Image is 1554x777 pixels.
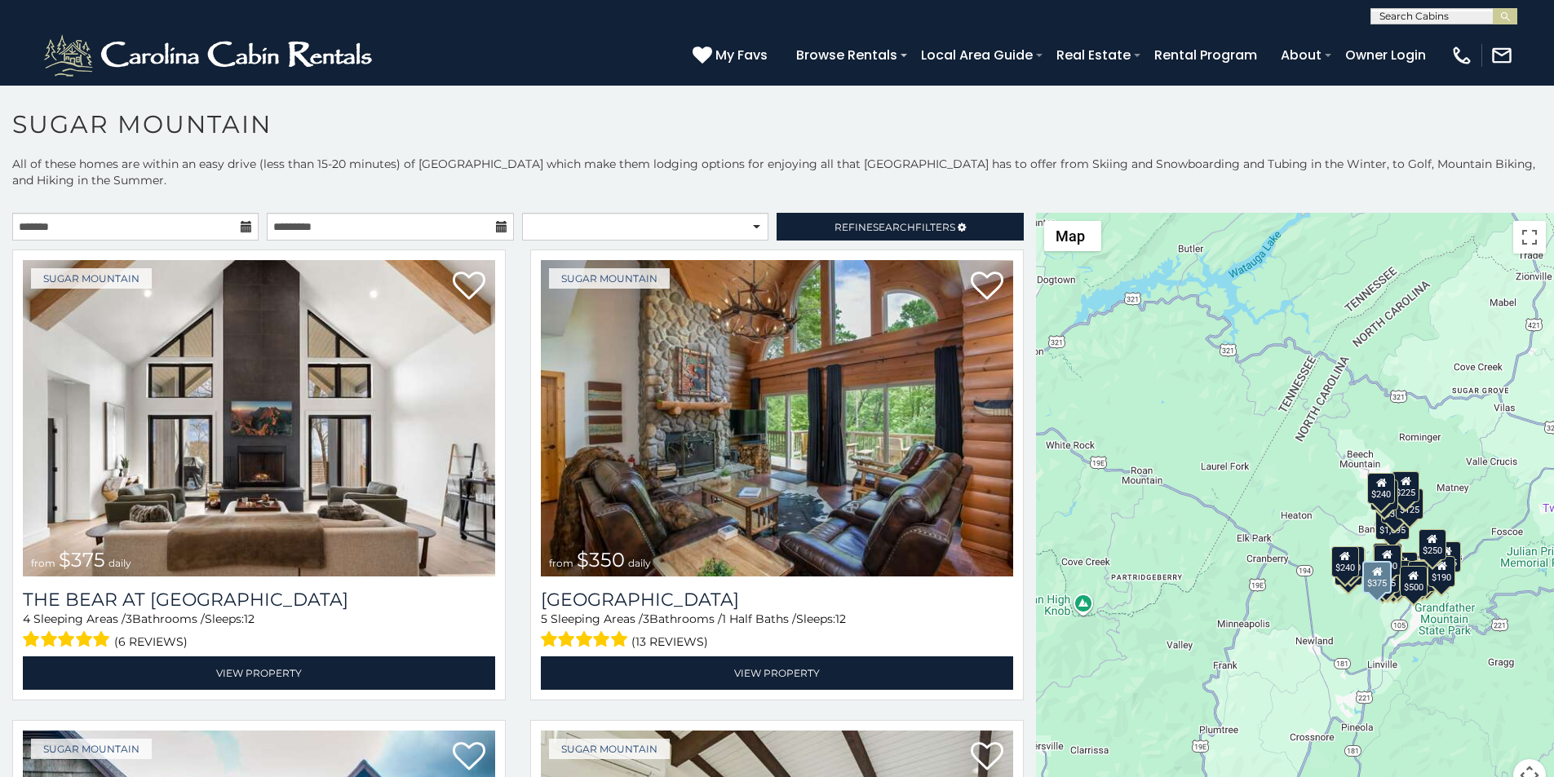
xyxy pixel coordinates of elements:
button: Change map style [1044,221,1101,251]
span: Map [1056,227,1085,245]
div: Sleeping Areas / Bathrooms / Sleeps: [23,611,495,652]
a: Sugar Mountain [31,739,152,759]
span: 12 [835,611,846,626]
span: 12 [244,611,255,626]
div: $195 [1408,561,1436,592]
a: Add to favorites [453,740,485,775]
div: $250 [1419,529,1446,560]
span: 4 [23,611,30,626]
a: Real Estate [1048,41,1139,69]
img: phone-regular-white.png [1450,44,1473,67]
span: from [549,557,573,569]
div: $300 [1374,545,1401,576]
a: Sugar Mountain [31,268,152,289]
img: mail-regular-white.png [1490,44,1513,67]
a: My Favs [693,45,772,66]
div: $190 [1373,543,1401,574]
a: The Bear At [GEOGRAPHIC_DATA] [23,589,495,611]
a: View Property [23,656,495,690]
span: (6 reviews) [114,631,188,652]
a: Add to favorites [453,270,485,304]
h3: Grouse Moor Lodge [541,589,1013,611]
a: Rental Program [1146,41,1265,69]
div: Sleeping Areas / Bathrooms / Sleeps: [541,611,1013,652]
div: $225 [1392,471,1420,502]
span: My Favs [715,45,768,65]
span: 1 Half Baths / [722,611,796,626]
a: Owner Login [1337,41,1434,69]
a: The Bear At Sugar Mountain from $375 daily [23,260,495,576]
div: $125 [1396,488,1423,519]
span: $375 [59,548,105,572]
span: (13 reviews) [631,631,708,652]
div: $240 [1368,473,1396,504]
a: View Property [541,656,1013,690]
span: Refine Filters [835,221,955,233]
img: The Bear At Sugar Mountain [23,260,495,576]
a: Add to favorites [971,740,1003,775]
img: Grouse Moor Lodge [541,260,1013,576]
a: Sugar Mountain [549,739,670,759]
a: Add to favorites [971,270,1003,304]
img: White-1-2.png [41,31,379,80]
button: Toggle fullscreen view [1513,221,1546,254]
span: Search [873,221,915,233]
a: [GEOGRAPHIC_DATA] [541,589,1013,611]
a: About [1273,41,1330,69]
a: Local Area Guide [913,41,1041,69]
span: 5 [541,611,547,626]
div: $500 [1400,566,1428,597]
a: Sugar Mountain [549,268,670,289]
span: from [31,557,55,569]
span: daily [108,557,131,569]
span: daily [628,557,651,569]
div: $200 [1390,552,1418,583]
span: 3 [643,611,649,626]
a: Browse Rentals [788,41,905,69]
div: $1,095 [1375,509,1410,540]
div: $240 [1331,546,1359,577]
span: $350 [577,548,625,572]
div: $375 [1363,561,1392,594]
div: $190 [1428,556,1456,587]
a: RefineSearchFilters [777,213,1023,241]
a: Grouse Moor Lodge from $350 daily [541,260,1013,576]
span: 3 [126,611,132,626]
h3: The Bear At Sugar Mountain [23,589,495,611]
div: $155 [1433,541,1461,572]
